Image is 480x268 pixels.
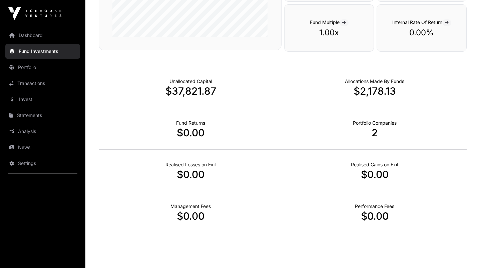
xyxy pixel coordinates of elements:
[176,120,205,126] p: Realised Returns from Funds
[355,203,394,210] p: Fund Performance Fees (Carry) incurred to date
[392,19,451,25] span: Internal Rate Of Return
[5,92,80,107] a: Invest
[283,168,467,180] p: $0.00
[170,203,211,210] p: Fund Management Fees incurred to date
[99,168,283,180] p: $0.00
[390,27,453,38] p: 0.00%
[5,60,80,75] a: Portfolio
[99,85,283,97] p: $37,821.87
[99,127,283,139] p: $0.00
[283,210,467,222] p: $0.00
[8,7,61,20] img: Icehouse Ventures Logo
[5,140,80,155] a: News
[5,124,80,139] a: Analysis
[310,19,349,25] span: Fund Multiple
[351,161,399,168] p: Net Realised on Positive Exits
[353,120,397,126] p: Number of Companies Deployed Into
[5,76,80,91] a: Transactions
[345,78,404,85] p: Capital Deployed Into Companies
[283,85,467,97] p: $2,178.13
[5,108,80,123] a: Statements
[298,27,361,38] p: 1.00x
[165,161,216,168] p: Net Realised on Negative Exits
[5,156,80,171] a: Settings
[5,44,80,59] a: Fund Investments
[99,210,283,222] p: $0.00
[283,127,467,139] p: 2
[447,236,480,268] iframe: Chat Widget
[5,28,80,43] a: Dashboard
[169,78,212,85] p: Cash not yet allocated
